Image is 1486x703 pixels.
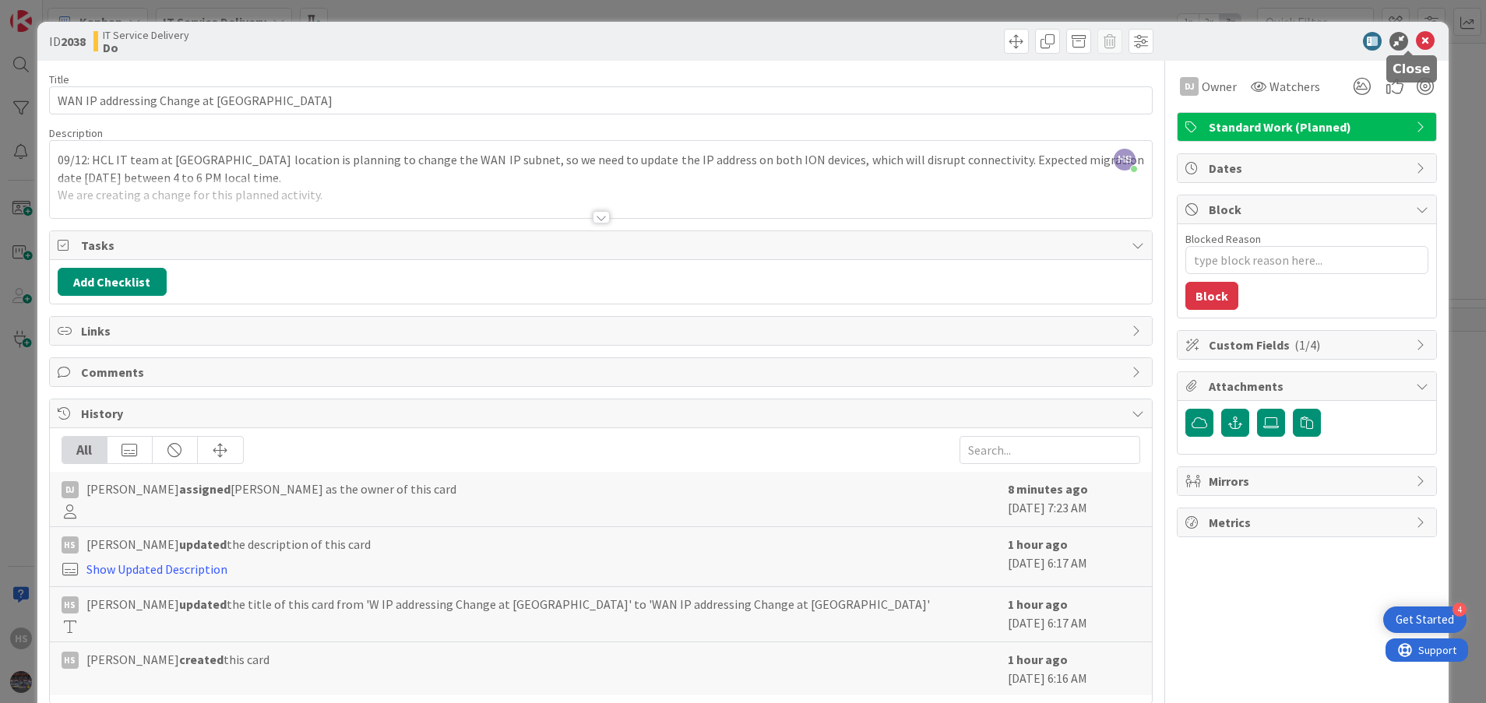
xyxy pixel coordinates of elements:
div: DJ [1180,77,1199,96]
div: [DATE] 7:23 AM [1008,480,1140,518]
h5: Close [1393,62,1431,76]
span: Description [49,126,103,140]
span: Links [81,322,1125,340]
div: HS [62,536,79,554]
span: [PERSON_NAME] the title of this card from 'W IP addressing Change at [GEOGRAPHIC_DATA]' to 'WAN I... [86,595,930,613]
span: Comments [81,363,1125,381]
span: Standard Work (Planned) [1209,118,1408,136]
b: assigned [179,481,231,497]
b: 2038 [61,33,86,49]
label: Blocked Reason [1185,232,1261,246]
span: [PERSON_NAME] this card [86,650,269,669]
button: Add Checklist [58,268,167,296]
span: History [81,404,1125,423]
label: Title [49,72,69,86]
b: 8 minutes ago [1008,481,1088,497]
span: IT Service Delivery [103,29,189,41]
div: All [62,437,107,463]
div: Get Started [1396,612,1454,627]
b: 1 hour ago [1008,596,1068,612]
div: 4 [1453,603,1467,617]
span: Watchers [1269,77,1320,96]
div: Open Get Started checklist, remaining modules: 4 [1383,606,1467,633]
b: updated [179,596,227,612]
span: [PERSON_NAME] the description of this card [86,535,371,554]
span: Support [33,2,71,21]
span: Block [1209,200,1408,219]
span: Mirrors [1209,472,1408,490]
p: 09/12: HCL IT team at [GEOGRAPHIC_DATA] location is planning to change the WAN IP subnet, so we n... [58,151,1145,186]
div: HS [62,652,79,669]
b: 1 hour ago [1008,652,1068,667]
input: type card name here... [49,86,1153,114]
b: 1 hour ago [1008,536,1068,552]
a: Show Updated Description [86,561,227,577]
span: Tasks [81,236,1125,255]
div: [DATE] 6:17 AM [1008,535,1140,578]
span: ( 1/4 ) [1294,337,1320,353]
b: created [179,652,224,667]
span: Dates [1209,159,1408,178]
span: Attachments [1209,377,1408,395]
span: ID [49,32,86,51]
b: Do [103,41,189,54]
div: HS [62,596,79,613]
button: Block [1185,282,1238,310]
span: Custom Fields [1209,336,1408,354]
span: Metrics [1209,513,1408,532]
div: DJ [62,481,79,498]
div: [DATE] 6:16 AM [1008,650,1140,687]
b: updated [179,536,227,552]
span: HS [1114,149,1136,170]
span: [PERSON_NAME] [PERSON_NAME] as the owner of this card [86,480,456,498]
div: [DATE] 6:17 AM [1008,595,1140,634]
input: Search... [960,436,1140,464]
span: Owner [1202,77,1237,96]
